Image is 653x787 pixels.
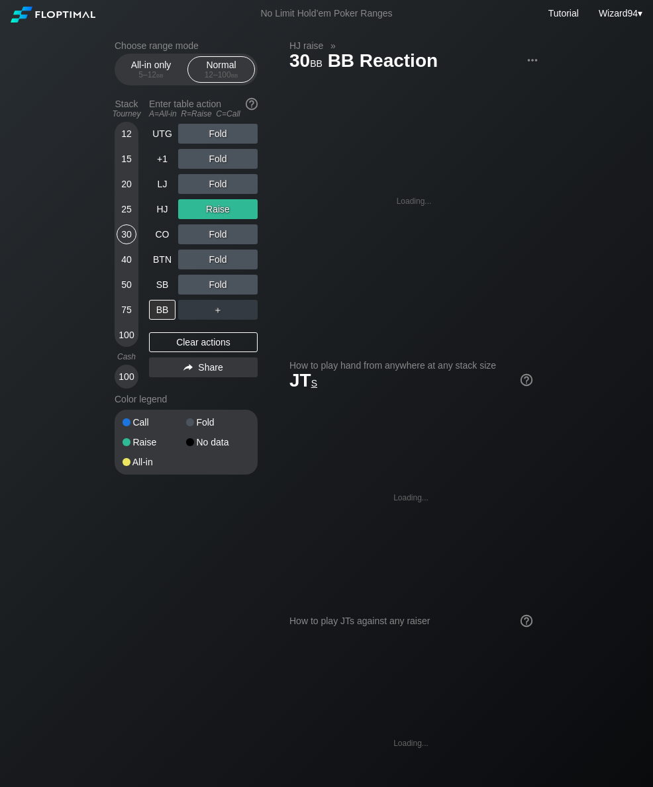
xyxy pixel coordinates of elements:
[149,357,258,377] div: Share
[117,174,136,194] div: 20
[393,493,428,502] div: Loading...
[117,199,136,219] div: 25
[310,55,323,69] span: bb
[149,300,176,320] div: BB
[149,332,258,352] div: Clear actions
[11,7,95,23] img: Floptimal logo
[117,124,136,144] div: 12
[244,97,259,111] img: help.32db89a4.svg
[149,149,176,169] div: +1
[117,300,136,320] div: 75
[149,124,176,144] div: UTG
[287,51,325,73] span: 30
[178,124,258,144] div: Fold
[123,418,186,427] div: Call
[178,199,258,219] div: Raise
[519,614,534,628] img: help.32db89a4.svg
[178,174,258,194] div: Fold
[178,300,258,320] div: ＋
[117,250,136,269] div: 40
[115,389,258,410] div: Color legend
[525,53,540,68] img: ellipsis.fd386fe8.svg
[149,250,176,269] div: BTN
[149,275,176,295] div: SB
[548,8,579,19] a: Tutorial
[178,224,258,244] div: Fold
[287,40,325,52] span: HJ raise
[193,70,249,79] div: 12 – 100
[121,57,181,82] div: All-in only
[393,739,428,748] div: Loading...
[326,51,440,73] span: BB Reaction
[109,109,144,118] div: Tourney
[289,360,532,371] h2: How to play hand from anywhere at any stack size
[178,275,258,295] div: Fold
[191,57,252,82] div: Normal
[240,8,412,22] div: No Limit Hold’em Poker Ranges
[178,149,258,169] div: Fold
[289,616,532,626] div: How to play JTs against any raiser
[109,352,144,361] div: Cash
[109,93,144,124] div: Stack
[117,224,136,244] div: 30
[117,367,136,387] div: 100
[117,149,136,169] div: 15
[231,70,238,79] span: bb
[519,373,534,387] img: help.32db89a4.svg
[149,174,176,194] div: LJ
[156,70,164,79] span: bb
[149,109,258,118] div: A=All-in R=Raise C=Call
[186,438,250,447] div: No data
[183,364,193,371] img: share.864f2f62.svg
[186,418,250,427] div: Fold
[311,375,317,389] span: s
[149,93,258,124] div: Enter table action
[595,6,644,21] div: ▾
[149,224,176,244] div: CO
[123,438,186,447] div: Raise
[117,325,136,345] div: 100
[397,197,432,206] div: Loading...
[178,250,258,269] div: Fold
[123,70,179,79] div: 5 – 12
[599,8,638,19] span: Wizard94
[115,40,258,51] h2: Choose range mode
[289,370,317,391] span: JT
[149,199,176,219] div: HJ
[123,457,186,467] div: All-in
[117,275,136,295] div: 50
[323,40,342,51] span: »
